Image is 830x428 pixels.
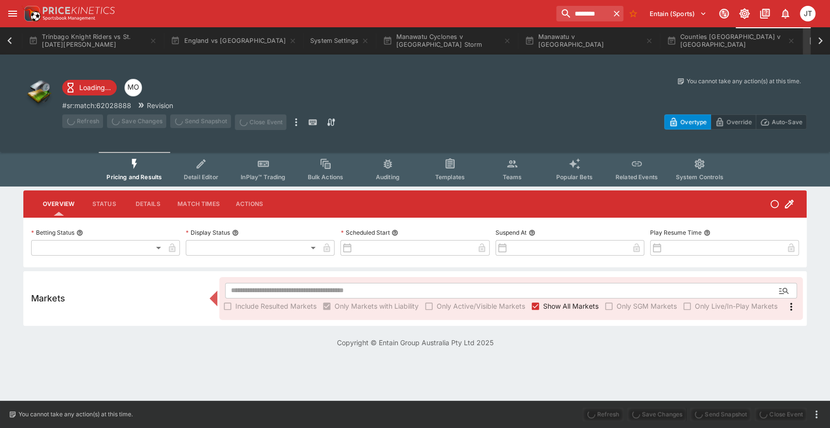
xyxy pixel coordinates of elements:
[777,5,794,22] button: Notifications
[106,173,162,181] span: Pricing and Results
[23,27,163,55] button: Trinbago Knight Riders vs St. [DATE][PERSON_NAME]
[644,6,712,21] button: Select Tenant
[31,293,65,304] h5: Markets
[661,27,801,55] button: Counties [GEOGRAPHIC_DATA] v [GEOGRAPHIC_DATA]
[616,173,658,181] span: Related Events
[124,79,142,96] div: Matthew Oliver
[495,228,527,237] p: Suspend At
[165,27,302,55] button: England vs [GEOGRAPHIC_DATA]
[62,100,131,111] p: Copy To Clipboard
[435,173,465,181] span: Templates
[772,117,802,127] p: Auto-Save
[664,114,807,130] div: Start From
[797,3,818,24] button: Joshua Thomson
[664,114,711,130] button: Overtype
[79,82,111,93] p: Loading...
[147,100,173,111] p: Revision
[228,192,271,216] button: Actions
[290,114,302,130] button: more
[170,192,228,216] button: Match Times
[232,229,239,236] button: Display Status
[43,7,115,14] img: PriceKinetics
[800,6,815,21] div: Joshua Thomson
[18,410,133,419] p: You cannot take any action(s) at this time.
[235,301,317,311] span: Include Resulted Markets
[376,173,400,181] span: Auditing
[241,173,285,181] span: InPlay™ Trading
[543,301,599,311] span: Show All Markets
[736,5,753,22] button: Toggle light/dark mode
[519,27,659,55] button: Manawatu v [GEOGRAPHIC_DATA]
[811,409,822,420] button: more
[704,229,710,236] button: Play Resume Time
[529,229,535,236] button: Suspend At
[437,301,525,311] span: Only Active/Visible Markets
[126,192,170,216] button: Details
[710,114,756,130] button: Override
[726,117,751,127] p: Override
[680,117,706,127] p: Overtype
[31,228,74,237] p: Betting Status
[304,27,375,55] button: System Settings
[617,301,677,311] span: Only SGM Markets
[307,173,343,181] span: Bulk Actions
[43,16,95,20] img: Sportsbook Management
[99,152,731,186] div: Event type filters
[23,77,54,108] img: other.png
[687,77,801,86] p: You cannot take any action(s) at this time.
[335,301,419,311] span: Only Markets with Liability
[340,228,389,237] p: Scheduled Start
[756,114,807,130] button: Auto-Save
[82,192,126,216] button: Status
[556,173,593,181] span: Popular Bets
[186,228,230,237] p: Display Status
[675,173,723,181] span: System Controls
[391,229,398,236] button: Scheduled Start
[650,228,702,237] p: Play Resume Time
[184,173,218,181] span: Detail Editor
[556,6,610,21] input: search
[76,229,83,236] button: Betting Status
[715,5,733,22] button: Connected to PK
[625,6,641,21] button: No Bookmarks
[35,192,82,216] button: Overview
[775,282,793,299] button: Open
[756,5,774,22] button: Documentation
[695,301,777,311] span: Only Live/In-Play Markets
[4,5,21,22] button: open drawer
[21,4,41,23] img: PriceKinetics Logo
[377,27,517,55] button: Manawatu Cyclones v [GEOGRAPHIC_DATA] Storm
[502,173,522,181] span: Teams
[785,301,797,313] svg: More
